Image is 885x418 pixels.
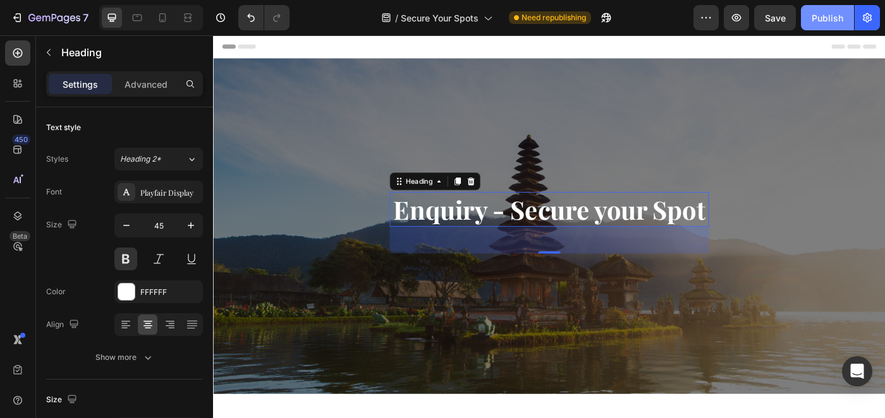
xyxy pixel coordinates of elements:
[395,11,398,25] span: /
[46,346,203,369] button: Show more
[46,217,80,234] div: Size
[401,11,479,25] span: Secure Your Spots
[46,186,62,198] div: Font
[215,159,250,170] div: Heading
[83,10,88,25] p: 7
[61,45,198,60] p: Heading
[120,153,161,165] span: Heading 2*
[46,316,82,333] div: Align
[46,391,80,409] div: Size
[754,5,796,30] button: Save
[46,122,81,133] div: Text style
[114,148,203,170] button: Heading 2*
[522,12,586,23] span: Need republishing
[801,5,854,30] button: Publish
[12,134,30,145] div: 450
[140,287,200,298] div: FFFFFF
[63,78,98,91] p: Settings
[46,286,66,297] div: Color
[140,187,200,198] div: Playfair Display
[125,78,168,91] p: Advanced
[238,5,290,30] div: Undo/Redo
[812,11,843,25] div: Publish
[95,351,154,364] div: Show more
[5,5,94,30] button: 7
[46,153,68,165] div: Styles
[213,35,885,418] iframe: Design area
[842,356,872,386] div: Open Intercom Messenger
[765,13,786,23] span: Save
[9,231,30,241] div: Beta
